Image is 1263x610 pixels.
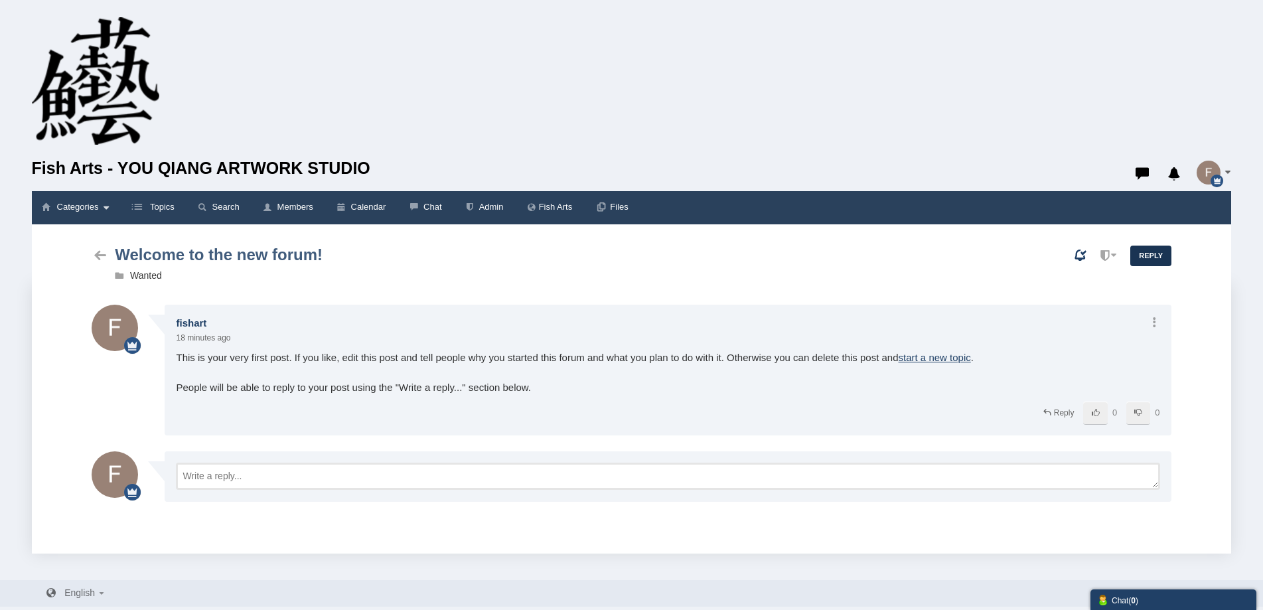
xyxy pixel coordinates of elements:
span: Admin [479,202,504,212]
span: Files [610,202,628,212]
div: Chat [1097,593,1250,607]
a: Files [585,191,638,224]
span: Search [212,202,240,212]
a: Reply [1130,246,1171,266]
span: Reply [1054,408,1075,418]
a: Fish Arts - YOU QIANG ARTWORK STUDIO [32,74,1114,185]
span: Calendar [351,202,386,212]
span: Chat [423,202,441,212]
a: Topics [118,191,184,224]
a: Reply [1041,408,1074,419]
a: Categories [32,191,119,223]
a: Admin [454,191,513,224]
time: Aug 24, 2025 5:34 PM [176,333,230,343]
a: fishart [176,317,206,329]
a: Members [252,191,323,224]
a: Chat [398,191,451,224]
span: 0 [1112,408,1117,418]
a: Search [187,191,250,224]
span: 0 [1155,408,1159,418]
a: start a new topic [899,352,971,363]
img: cropped-logo-1.png [32,17,159,151]
span: Welcome to the new forum! [115,246,323,264]
span: English [64,587,95,598]
span: Members [277,202,313,212]
span: ( ) [1128,596,1138,605]
a: Wanted [130,270,162,281]
iframe: fb:share_button Facebook Social Plugin [584,524,629,538]
strong: 0 [1131,596,1136,605]
img: jRFZd32RkAAAAASUVORK5CYII= [92,305,138,351]
iframe: X Post Button [635,524,679,538]
span: This is your very first post. If you like, edit this post and tell people why you started this fo... [176,350,1159,396]
img: jRFZd32RkAAAAASUVORK5CYII= [1197,161,1221,185]
a: Calendar [326,191,396,224]
span: Topics [150,202,175,212]
span: Fish Arts [539,202,573,212]
a: Fish Arts [516,191,582,224]
span: Fish Arts - YOU QIANG ARTWORK STUDIO [32,151,1114,185]
img: jRFZd32RkAAAAASUVORK5CYII= [92,451,138,498]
